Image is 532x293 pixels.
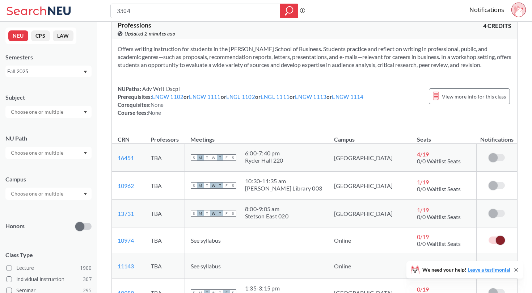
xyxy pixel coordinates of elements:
div: 6:00 - 7:40 pm [245,150,283,157]
span: M [197,154,204,161]
button: NEU [8,30,28,41]
div: 10:30 - 11:35 am [245,177,322,185]
span: None [148,109,161,116]
svg: Dropdown arrow [84,111,87,114]
td: [GEOGRAPHIC_DATA] [328,172,411,200]
span: Class Type [5,251,92,259]
td: Online [328,253,411,279]
a: 16451 [118,154,134,161]
input: Choose one or multiple [7,148,68,157]
span: M [197,210,204,217]
span: S [191,154,197,161]
div: Subject [5,93,92,101]
label: Individual Instruction [6,275,92,284]
input: Class, professor, course number, "phrase" [116,5,275,17]
span: W [210,182,217,189]
span: T [217,154,223,161]
a: ENGL 1111 [261,93,290,100]
span: See syllabus [191,263,221,269]
div: NU Path [5,134,92,142]
span: W [210,210,217,217]
td: TBA [145,172,185,200]
input: Choose one or multiple [7,108,68,116]
span: T [217,210,223,217]
span: F [223,154,230,161]
svg: Dropdown arrow [84,152,87,155]
svg: Dropdown arrow [84,71,87,74]
span: 0/0 Waitlist Seats [417,158,461,164]
div: Dropdown arrow [5,147,92,159]
section: Offers writing instruction for students in the [PERSON_NAME] School of Business. Students practic... [118,45,511,69]
div: Dropdown arrow [5,188,92,200]
a: ENGW 1111 [189,93,220,100]
th: Campus [328,128,411,144]
td: TBA [145,200,185,227]
span: 1 / 19 [417,206,429,213]
span: S [230,154,236,161]
p: Honors [5,222,25,230]
div: [PERSON_NAME] Library 003 [245,185,322,192]
span: 4 / 19 [417,151,429,158]
a: 10962 [118,182,134,189]
td: TBA [145,144,185,172]
span: F [223,182,230,189]
svg: magnifying glass [285,6,294,16]
input: Choose one or multiple [7,189,68,198]
td: Online [328,227,411,253]
div: 1:35 - 3:15 pm [245,285,316,292]
span: 0/0 Waitlist Seats [417,240,461,247]
span: S [230,210,236,217]
button: CPS [31,30,50,41]
button: LAW [53,30,73,41]
span: 1 / 19 [417,179,429,185]
div: Semesters [5,53,92,61]
a: Notifications [469,6,504,14]
span: M [197,182,204,189]
span: 0 / 19 [417,259,429,266]
div: 8:00 - 9:05 am [245,205,288,213]
span: Updated 2 minutes ago [124,30,176,38]
svg: Dropdown arrow [84,193,87,196]
td: [GEOGRAPHIC_DATA] [328,144,411,172]
div: Fall 2025Dropdown arrow [5,66,92,77]
div: CRN [118,135,130,143]
th: Notifications [477,128,517,144]
a: ENGW 1102 [152,93,183,100]
span: T [204,154,210,161]
span: 4 CREDITS [483,22,511,30]
span: W [210,154,217,161]
a: 10974 [118,237,134,244]
span: T [204,210,210,217]
th: Meetings [185,128,328,144]
span: F [223,210,230,217]
div: Dropdown arrow [5,106,92,118]
span: 0/0 Waitlist Seats [417,213,461,220]
span: S [230,182,236,189]
div: Ryder Hall 220 [245,157,283,164]
a: 11143 [118,263,134,269]
span: Adv Writ Dscpl [141,85,180,92]
span: View more info for this class [442,92,506,101]
span: 307 [83,275,92,283]
th: Professors [145,128,185,144]
span: 1900 [80,264,92,272]
div: NUPaths: Prerequisites: or or or or or Corequisites: Course fees: [118,85,364,117]
a: 13731 [118,210,134,217]
div: magnifying glass [280,4,298,18]
span: 0 / 19 [417,286,429,293]
div: Fall 2025 [7,67,83,75]
span: 0 / 19 [417,233,429,240]
a: ENGW 1113 [295,93,326,100]
label: Lecture [6,263,92,273]
div: Campus [5,175,92,183]
span: S [191,210,197,217]
a: Leave a testimonial [468,267,510,273]
td: [GEOGRAPHIC_DATA] [328,200,411,227]
th: Seats [411,128,477,144]
span: 0/0 Waitlist Seats [417,185,461,192]
span: None [151,101,164,108]
span: S [191,182,197,189]
a: ENGW 1114 [332,93,363,100]
div: Stetson East 020 [245,213,288,220]
span: We need your help! [422,267,510,272]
